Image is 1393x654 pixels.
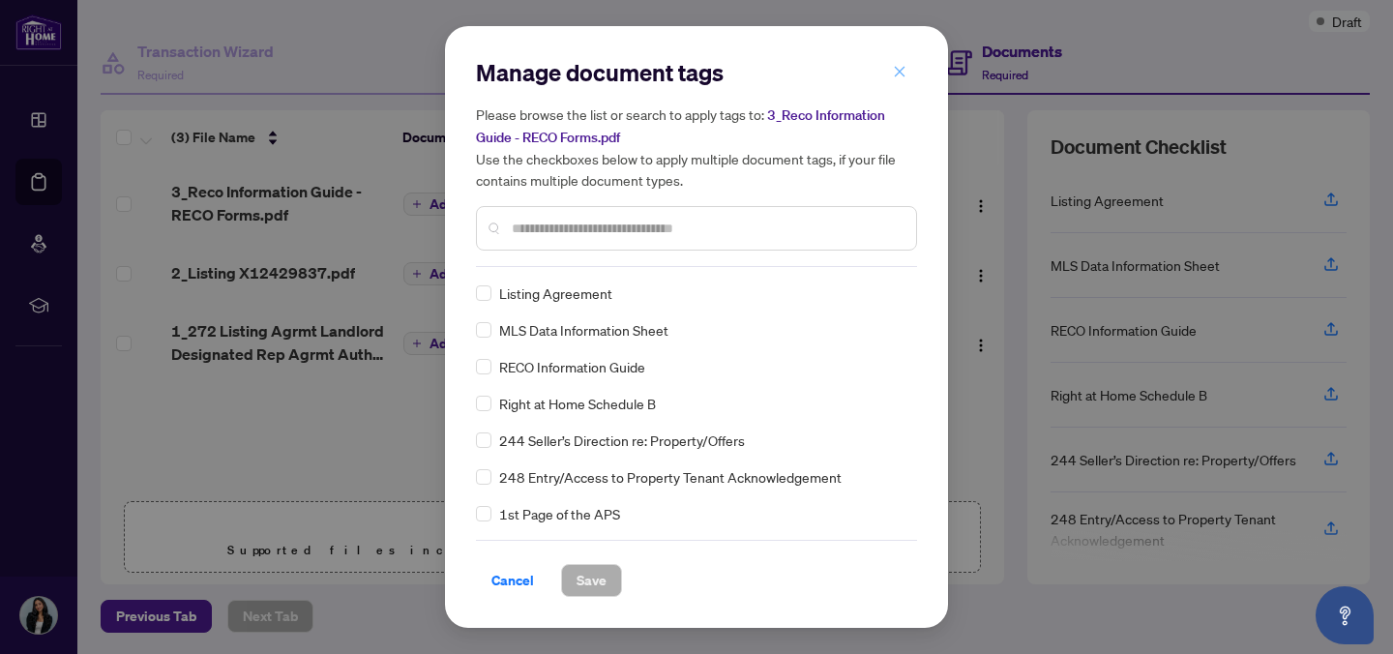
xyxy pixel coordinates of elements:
[499,503,620,524] span: 1st Page of the APS
[476,57,917,88] h2: Manage document tags
[476,564,549,597] button: Cancel
[499,319,668,341] span: MLS Data Information Sheet
[1316,586,1374,644] button: Open asap
[499,282,612,304] span: Listing Agreement
[561,564,622,597] button: Save
[499,466,842,488] span: 248 Entry/Access to Property Tenant Acknowledgement
[499,430,745,451] span: 244 Seller’s Direction re: Property/Offers
[893,65,906,78] span: close
[499,393,656,414] span: Right at Home Schedule B
[499,356,645,377] span: RECO Information Guide
[491,565,534,596] span: Cancel
[476,104,917,191] h5: Please browse the list or search to apply tags to: Use the checkboxes below to apply multiple doc...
